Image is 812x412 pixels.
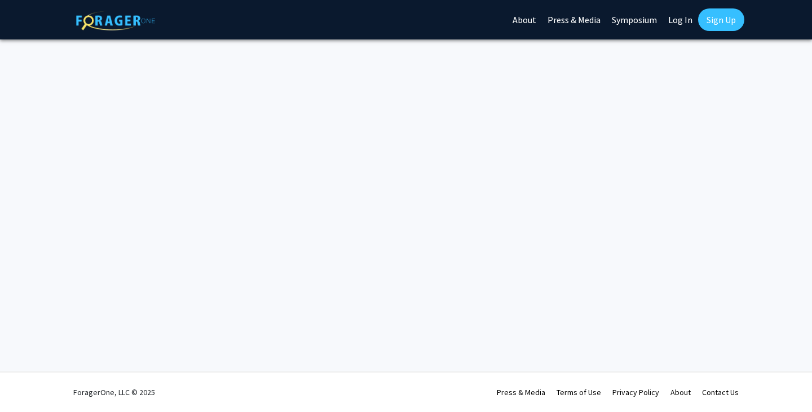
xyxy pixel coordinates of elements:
[702,387,739,397] a: Contact Us
[612,387,659,397] a: Privacy Policy
[76,11,155,30] img: ForagerOne Logo
[557,387,601,397] a: Terms of Use
[497,387,545,397] a: Press & Media
[698,8,744,31] a: Sign Up
[73,373,155,412] div: ForagerOne, LLC © 2025
[670,387,691,397] a: About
